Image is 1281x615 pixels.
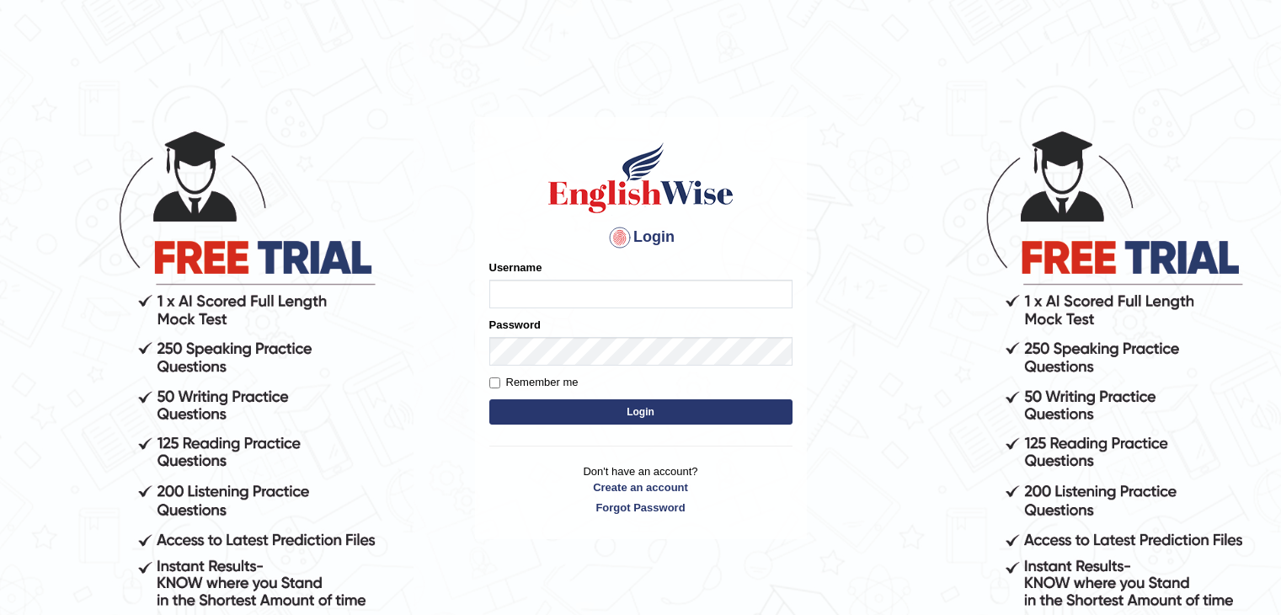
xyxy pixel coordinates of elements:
a: Forgot Password [489,500,793,516]
button: Login [489,399,793,425]
h4: Login [489,224,793,251]
img: Logo of English Wise sign in for intelligent practice with AI [545,140,737,216]
label: Remember me [489,374,579,391]
label: Username [489,259,542,275]
input: Remember me [489,377,500,388]
label: Password [489,317,541,333]
a: Create an account [489,479,793,495]
p: Don't have an account? [489,463,793,516]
